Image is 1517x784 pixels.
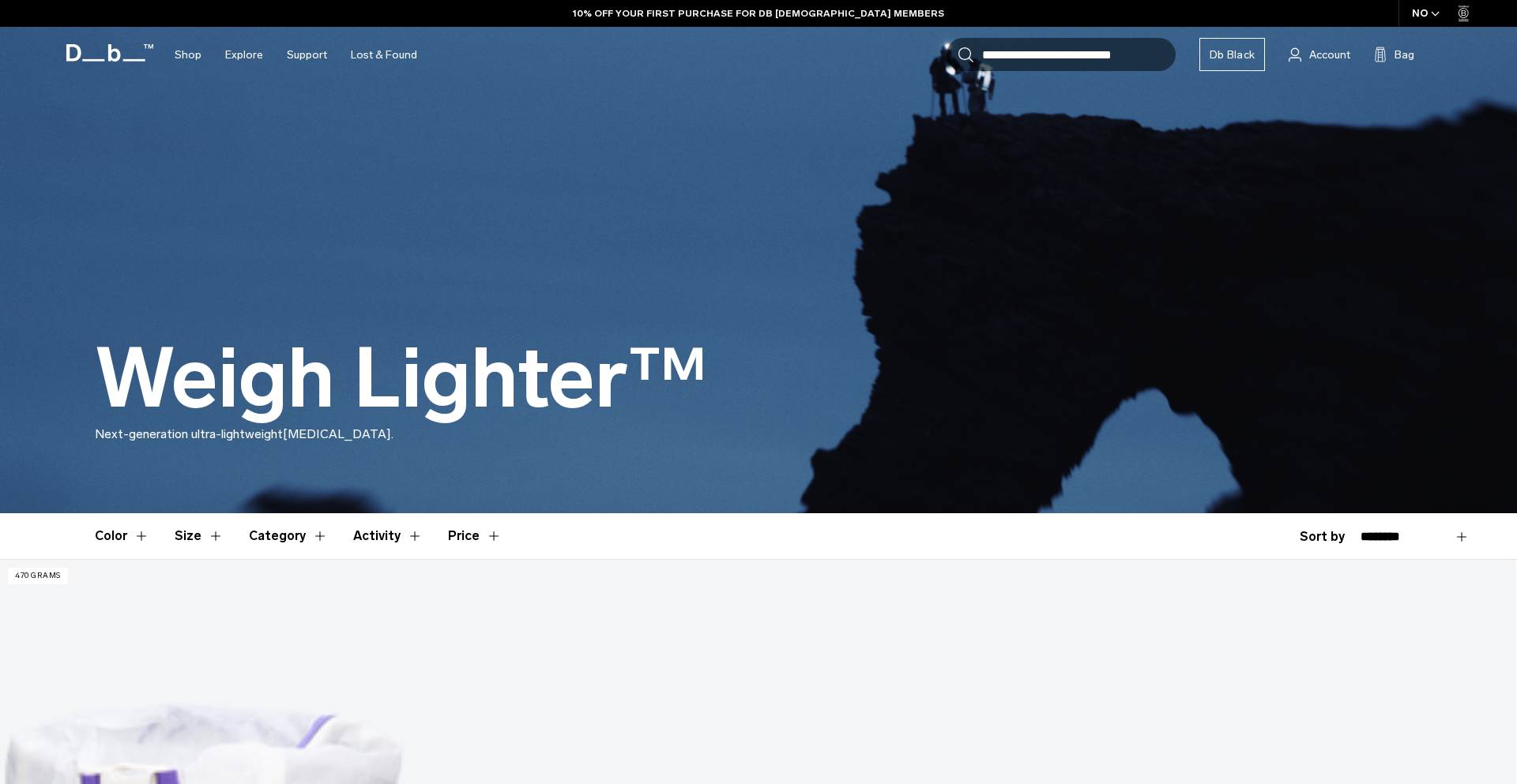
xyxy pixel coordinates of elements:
[249,513,328,559] button: Toggle Filter
[95,426,283,441] span: Next-generation ultra-lightweight
[1309,47,1350,63] span: Account
[95,513,149,559] button: Toggle Filter
[283,426,393,441] span: [MEDICAL_DATA].
[1199,38,1265,71] a: Db Black
[287,27,327,83] a: Support
[175,513,224,559] button: Toggle Filter
[573,6,944,21] a: 10% OFF YOUR FIRST PURCHASE FOR DB [DEMOGRAPHIC_DATA] MEMBERS
[351,27,417,83] a: Lost & Found
[175,27,201,83] a: Shop
[1395,47,1414,63] span: Bag
[95,333,707,425] h1: Weigh Lighter™
[353,513,423,559] button: Toggle Filter
[163,27,429,83] nav: Main Navigation
[225,27,263,83] a: Explore
[448,513,502,559] button: Toggle Price
[8,568,68,584] p: 470 grams
[1289,45,1350,64] a: Account
[1374,45,1414,64] button: Bag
